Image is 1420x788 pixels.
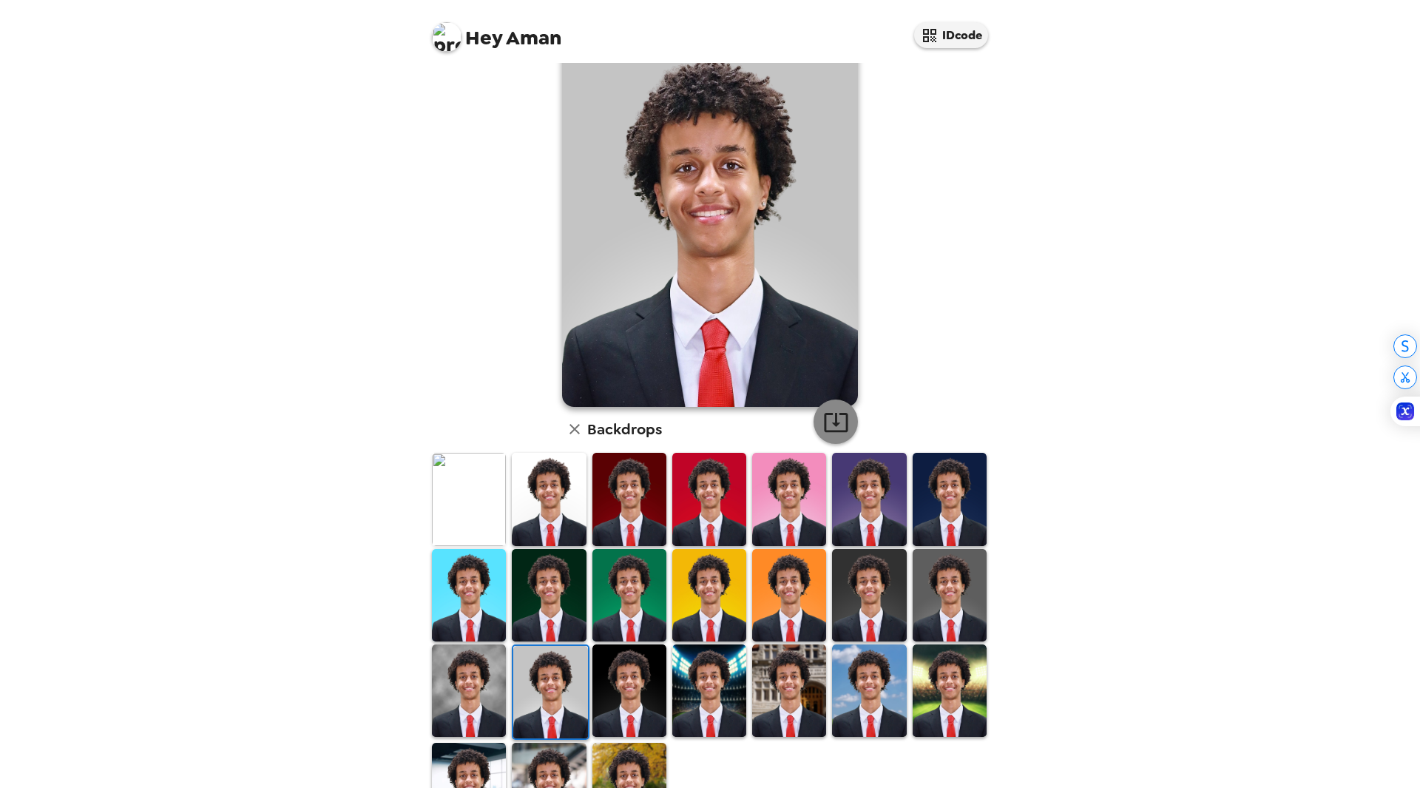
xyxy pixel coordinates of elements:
[587,417,662,441] h6: Backdrops
[465,24,502,51] span: Hey
[432,22,461,52] img: profile pic
[432,15,561,48] span: Aman
[562,37,858,407] img: user
[432,453,506,545] img: Original
[914,22,988,48] button: IDcode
